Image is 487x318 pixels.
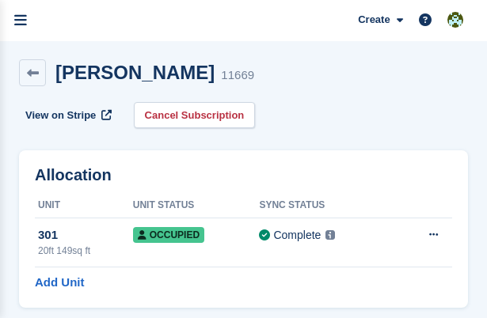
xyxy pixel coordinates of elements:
[25,108,96,123] span: View on Stripe
[38,226,133,244] div: 301
[273,227,321,244] div: Complete
[35,274,84,292] a: Add Unit
[55,62,215,83] h2: [PERSON_NAME]
[35,166,452,184] h2: Allocation
[35,193,133,218] th: Unit
[325,230,335,240] img: icon-info-grey-7440780725fd019a000dd9b08b2336e03edf1995a4989e88bcd33f0948082b44.svg
[19,102,115,128] a: View on Stripe
[133,227,204,243] span: Occupied
[221,66,254,85] div: 11669
[133,193,260,218] th: Unit Status
[134,102,256,128] a: Cancel Subscription
[38,244,133,258] div: 20ft 149sq ft
[259,193,394,218] th: Sync Status
[447,12,463,28] img: Lorna Russell
[358,12,390,28] span: Create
